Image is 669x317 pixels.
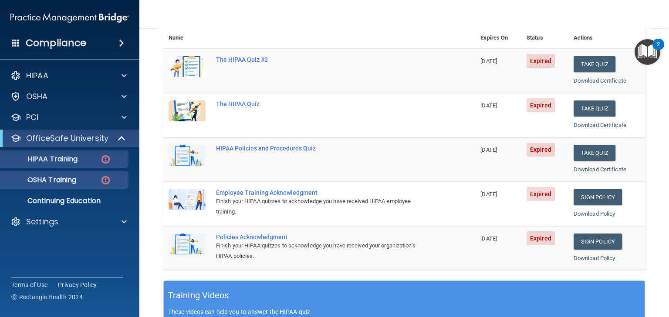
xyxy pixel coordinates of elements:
[574,166,626,173] a: Download Certificate
[100,175,111,186] img: danger-circle.6113f641.png
[6,176,76,184] p: OSHA Training
[11,280,47,289] a: Terms of Use
[216,196,432,217] div: Finish your HIPAA quizzes to acknowledge you have received HIPAA employee training.
[100,154,111,165] img: danger-circle.6113f641.png
[527,54,555,68] span: Expired
[475,27,521,49] th: Expires On
[26,112,38,123] p: PCI
[480,147,497,153] span: [DATE]
[574,100,615,117] button: Take Quiz
[10,70,127,81] a: HIPAA
[10,133,126,143] a: OfficeSafe University
[568,27,645,49] th: Actions
[26,133,108,143] p: OfficeSafe University
[527,187,555,201] span: Expired
[527,231,555,245] span: Expired
[168,308,640,315] p: These videos can help you to answer the HIPAA quiz
[480,191,497,197] span: [DATE]
[216,100,432,107] div: The HIPAA Quiz
[10,112,127,123] a: PCI
[6,155,78,164] p: HIPAA Training
[26,70,48,81] p: HIPAA
[574,145,615,161] button: Take Quiz
[26,91,48,102] p: OSHA
[11,293,83,301] span: Ⓒ Rectangle Health 2024
[26,37,86,49] h4: Compliance
[574,56,615,72] button: Take Quiz
[216,234,432,240] div: Policies Acknowledgment
[163,27,211,49] th: Name
[216,56,432,63] div: The HIPAA Quiz #2
[574,77,626,84] a: Download Certificate
[574,210,615,217] a: Download Policy
[216,145,432,152] div: HIPAA Policies and Procedures Quiz
[574,234,622,250] a: Sign Policy
[574,122,626,128] a: Download Certificate
[521,27,568,49] th: Status
[574,189,622,205] a: Sign Policy
[480,235,497,242] span: [DATE]
[574,255,615,261] a: Download Policy
[527,143,555,157] span: Expired
[10,217,127,227] a: Settings
[26,217,58,227] p: Settings
[6,197,125,205] p: Continuing Education
[216,240,432,261] div: Finish your HIPAA quizzes to acknowledge you have received your organization’s HIPAA policies.
[10,9,129,27] img: PMB logo
[657,44,660,56] div: 2
[480,58,497,64] span: [DATE]
[635,39,660,65] button: Open Resource Center, 2 new notifications
[10,91,127,102] a: OSHA
[216,189,432,196] div: Employee Training Acknowledgment
[58,280,97,289] a: Privacy Policy
[168,288,229,303] h5: Training Videos
[527,98,555,112] span: Expired
[480,102,497,109] span: [DATE]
